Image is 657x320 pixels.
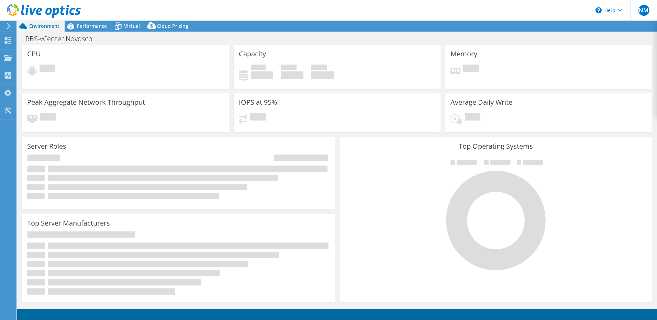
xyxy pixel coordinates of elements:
[638,5,649,16] span: NM
[239,50,266,58] h3: Capacity
[157,23,188,29] span: Cloud Pricing
[27,142,66,150] h3: Server Roles
[27,99,145,106] h3: Peak Aggregate Network Throughput
[77,23,107,29] span: Performance
[345,142,647,150] h3: Top Operating Systems
[311,65,327,71] span: Total
[124,23,140,29] span: Virtual
[251,71,273,79] h4: 0 GiB
[465,113,480,122] span: Pending
[450,99,512,106] h3: Average Daily Write
[250,113,266,122] span: Pending
[311,71,334,79] h4: 0 GiB
[463,65,479,74] span: Pending
[27,50,41,58] h3: CPU
[450,50,477,58] h3: Memory
[281,65,297,71] span: Free
[239,99,277,106] h3: IOPS at 95%
[27,219,110,227] h3: Top Server Manufacturers
[22,35,103,43] h1: RBS-vCenter Novosco
[595,7,602,13] svg: \n
[281,71,303,79] h4: 0 GiB
[251,65,266,71] span: Used
[40,65,55,74] span: Pending
[40,113,56,122] span: Pending
[29,23,59,29] span: Environment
